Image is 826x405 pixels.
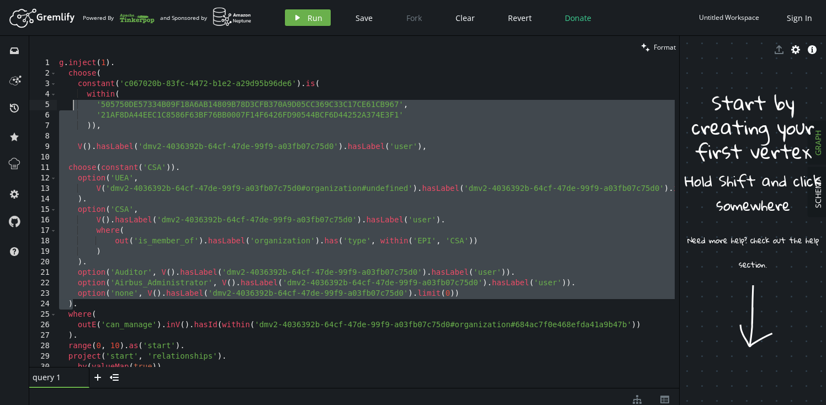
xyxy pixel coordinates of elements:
span: Fork [406,13,422,23]
div: Powered By [83,8,155,28]
span: Donate [565,13,591,23]
div: 4 [29,89,57,100]
div: 20 [29,257,57,268]
div: Untitled Workspace [699,13,759,22]
div: 18 [29,236,57,247]
button: Clear [447,9,483,26]
button: Fork [398,9,431,26]
span: Format [654,42,676,52]
div: 14 [29,194,57,205]
div: 2 [29,68,57,79]
span: Run [308,13,322,23]
div: 30 [29,362,57,372]
div: 24 [29,299,57,310]
div: 15 [29,205,57,215]
span: query 1 [33,372,77,382]
div: 25 [29,310,57,320]
div: 29 [29,351,57,362]
button: Save [347,9,381,26]
div: and Sponsored by [160,7,252,28]
div: 6 [29,110,57,121]
div: 8 [29,131,57,142]
button: Revert [500,9,540,26]
span: Revert [508,13,532,23]
div: 17 [29,226,57,236]
span: Clear [456,13,475,23]
img: AWS Neptune [213,7,252,26]
div: 16 [29,215,57,226]
div: 21 [29,268,57,278]
div: 7 [29,121,57,131]
span: GRAPH [813,130,823,156]
div: 9 [29,142,57,152]
button: Run [285,9,331,26]
div: 5 [29,100,57,110]
button: Sign In [781,9,818,26]
div: 13 [29,184,57,194]
div: 26 [29,320,57,331]
div: 23 [29,289,57,299]
span: Sign In [787,13,812,23]
span: SCHEMA [813,177,823,208]
div: 12 [29,173,57,184]
div: 22 [29,278,57,289]
span: Save [356,13,373,23]
button: Format [638,36,679,58]
div: 19 [29,247,57,257]
div: 11 [29,163,57,173]
div: 3 [29,79,57,89]
div: 27 [29,331,57,341]
div: 28 [29,341,57,351]
div: 1 [29,58,57,68]
button: Donate [557,9,600,26]
div: 10 [29,152,57,163]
